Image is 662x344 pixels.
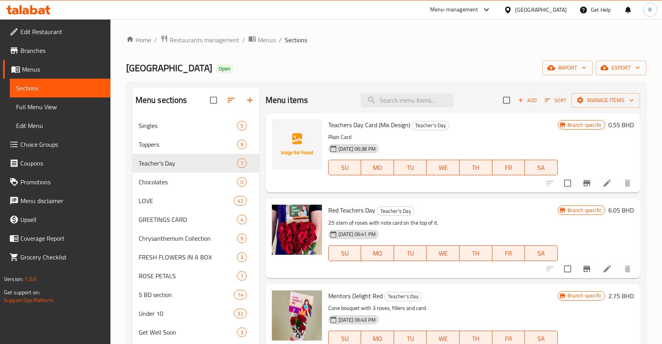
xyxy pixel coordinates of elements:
span: Branch specific [564,207,605,214]
button: MO [361,160,394,175]
span: Restaurants management [170,35,239,45]
button: FR [492,160,525,175]
button: Add section [241,91,259,110]
a: Promotions [3,173,110,191]
button: Manage items [572,93,640,108]
span: export [602,63,640,73]
li: / [279,35,282,45]
a: Sections [10,79,110,97]
span: Menus [258,35,276,45]
span: 3 [237,254,246,261]
div: Singles5 [132,116,259,135]
span: Teacher's Day [139,158,237,168]
span: MO [364,248,391,259]
a: Menu disclaimer [3,191,110,210]
span: 32 [234,310,246,317]
button: SU [328,245,361,261]
span: FR [496,248,522,259]
a: Edit menu item [602,264,612,274]
button: SA [525,160,558,175]
div: Get Well Soon3 [132,323,259,342]
span: Select section [498,92,515,108]
span: 9 [237,235,246,242]
div: items [237,177,247,187]
p: Cone bouquet with 3 roses, fillers and card. [328,303,558,313]
span: Branches [20,46,104,55]
span: Branch specific [564,121,605,129]
span: 1.0.0 [24,274,36,284]
span: FRESH FLOWERS IN A BOX [139,252,237,262]
div: items [237,158,247,168]
span: Menu disclaimer [20,196,104,205]
div: items [234,196,246,205]
a: Support.OpsPlatform [4,295,54,305]
span: Sections [285,35,307,45]
button: WE [427,245,459,261]
span: import [549,63,586,73]
span: SU [332,248,358,259]
span: Teacher's Day [377,207,414,216]
button: TU [394,160,427,175]
span: 7 [237,160,246,167]
span: Singles [139,121,237,130]
img: Teachers Day Card (Mix Design) [272,119,322,169]
span: 42 [234,197,246,205]
div: Toppers9 [132,135,259,154]
div: ROSE PETALS1 [132,267,259,285]
li: / [154,35,157,45]
span: Under 10 [139,309,234,318]
div: Open [215,64,233,74]
p: 25 stem of roses with note card on the top of it. [328,218,558,228]
span: Red Teachers Day [328,204,375,216]
span: 5 [237,122,246,130]
div: [GEOGRAPHIC_DATA] [515,5,567,14]
button: export [596,61,646,75]
div: Teacher's Day [384,292,422,301]
li: / [242,35,245,45]
span: Get support on: [4,287,40,297]
span: Full Menu View [16,102,104,112]
span: 0 [237,178,246,186]
span: 14 [234,291,246,299]
span: Choice Groups [20,140,104,149]
span: Sections [16,83,104,93]
button: WE [427,160,459,175]
span: Coupons [20,158,104,168]
span: Chrysanthemum Collection [139,234,237,243]
span: 3 [237,329,246,336]
a: Menus [3,60,110,79]
span: ROSE PETALS [139,271,237,281]
span: Sort items [540,94,572,106]
span: Version: [4,274,23,284]
a: Grocery Checklist [3,248,110,267]
span: Get Well Soon [139,328,237,337]
span: 5 BD section [139,290,234,299]
span: WE [430,248,456,259]
span: Upsell [20,215,104,224]
div: LOVE42 [132,191,259,210]
a: Menus [248,35,276,45]
span: TU [397,162,424,173]
div: items [234,309,246,318]
span: Coverage Report [20,234,104,243]
span: 1 [237,272,246,280]
span: LOVE [139,196,234,205]
a: Coverage Report [3,229,110,248]
span: [DATE] 06:41 PM [335,231,379,238]
div: items [237,252,247,262]
button: Add [515,94,540,106]
button: Branch-specific-item [577,259,596,278]
div: Teacher's Day [412,121,449,130]
a: Full Menu View [10,97,110,116]
button: delete [618,259,637,278]
h2: Menu sections [136,94,187,106]
a: Branches [3,41,110,60]
span: FR [496,162,522,173]
span: TH [463,248,489,259]
span: Teacher's Day [385,292,421,301]
button: import [543,61,593,75]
